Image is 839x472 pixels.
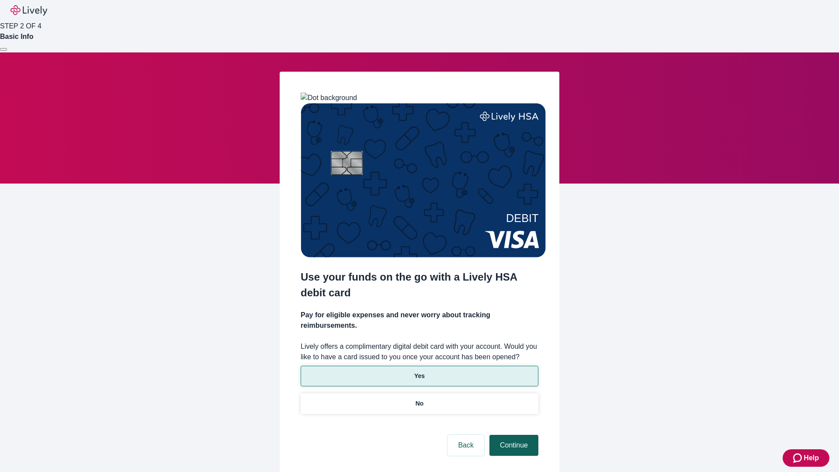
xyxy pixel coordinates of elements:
[10,5,47,16] img: Lively
[301,341,538,362] label: Lively offers a complimentary digital debit card with your account. Would you like to have a card...
[447,435,484,456] button: Back
[804,453,819,463] span: Help
[301,103,546,257] img: Debit card
[489,435,538,456] button: Continue
[783,449,829,467] button: Zendesk support iconHelp
[414,371,425,381] p: Yes
[416,399,424,408] p: No
[301,310,538,331] h4: Pay for eligible expenses and never worry about tracking reimbursements.
[793,453,804,463] svg: Zendesk support icon
[301,393,538,414] button: No
[301,93,357,103] img: Dot background
[301,366,538,386] button: Yes
[301,269,538,301] h2: Use your funds on the go with a Lively HSA debit card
